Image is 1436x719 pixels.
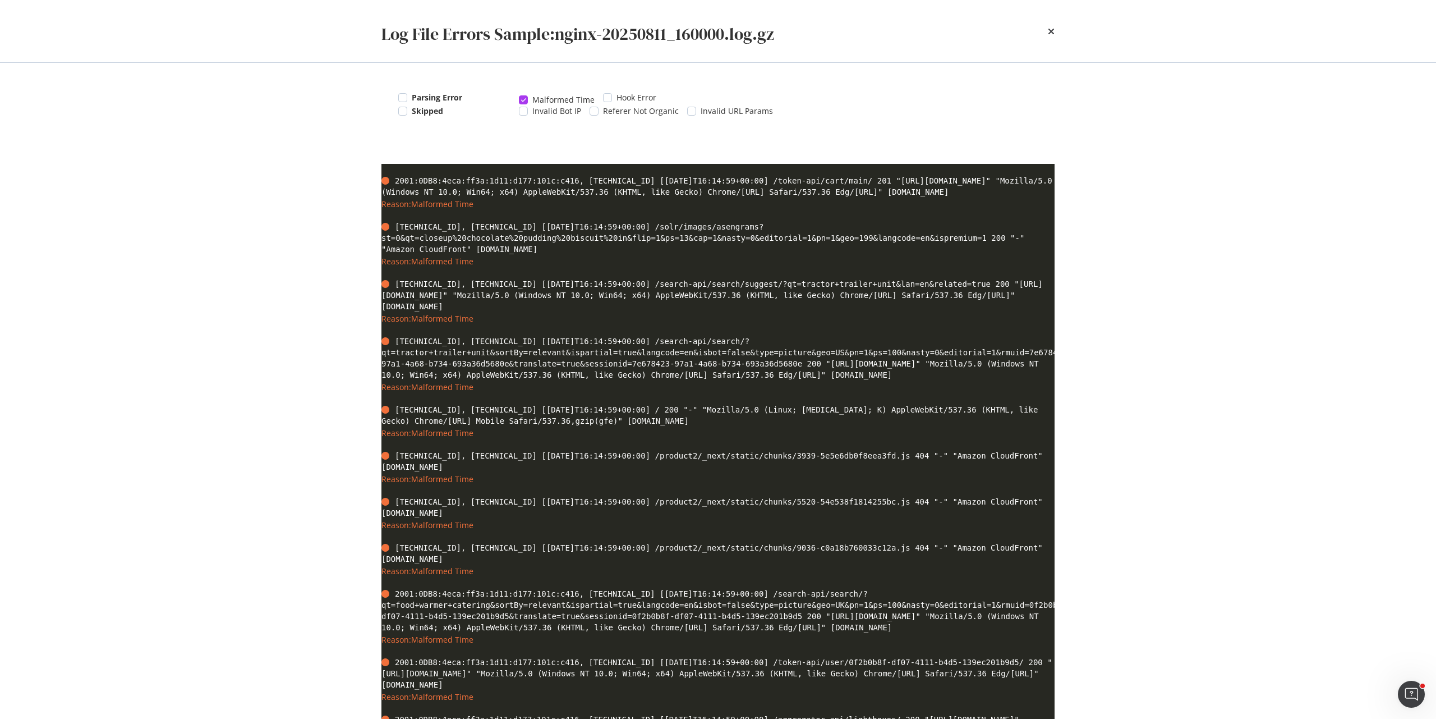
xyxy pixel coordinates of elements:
span: Invalid Bot IP [532,106,581,117]
span: Reason: Malformed Time [381,566,473,576]
span: Reason: Malformed Time [381,520,473,530]
span: [TECHNICAL_ID], [TECHNICAL_ID] [[DATE]T16:14:59+00:00] /search-api/search/suggest/?qt=tractor+tra... [381,280,1043,311]
span: Reason: Malformed Time [381,256,473,267]
span: Hook Error [616,92,656,103]
span: [TECHNICAL_ID], [TECHNICAL_ID] [[DATE]T16:14:59+00:00] / 200 "-" "Mozilla/5.0 (Linux; [MEDICAL_DA... [381,405,1038,425]
span: 2001:0DB8:4eca:ff3a:1d11:d177:101c:c416, [TECHNICAL_ID] [[DATE]T16:14:59+00:00] /token-api/user/0... [381,658,1052,689]
span: [TECHNICAL_ID], [TECHNICAL_ID] [[DATE]T16:14:59+00:00] /product2/_next/static/chunks/5520-54e538f... [381,497,1043,518]
span: Reason: Malformed Time [381,691,473,702]
span: Reason: Malformed Time [381,313,473,324]
span: Malformed Time [532,94,595,106]
div: times [1048,13,1055,49]
span: [TECHNICAL_ID], [TECHNICAL_ID] [[DATE]T16:14:59+00:00] /product2/_next/static/chunks/3939-5e5e6db... [381,451,1043,471]
span: [TECHNICAL_ID], [TECHNICAL_ID] [[DATE]T16:14:59+00:00] /product2/_next/static/chunks/9036-c0a18b7... [381,543,1043,564]
iframe: Intercom live chat [1398,681,1425,708]
span: Reason: Malformed Time [381,634,473,645]
span: Reason: Malformed Time [381,199,473,209]
h2: Log File Errors Sample: nginx-20250811_160000.log.gz [381,25,774,43]
span: Referer Not Organic [603,106,679,117]
span: 2001:0DB8:4eca:ff3a:1d11:d177:101c:c416, [TECHNICAL_ID] [[DATE]T16:14:59+00:00] /search-api/searc... [381,589,1072,632]
span: Invalid URL Params [701,106,773,117]
span: [TECHNICAL_ID], [TECHNICAL_ID] [[DATE]T16:14:59+00:00] /search-api/search/?qt=tractor+trailer+uni... [381,337,1072,379]
span: Reason: Malformed Time [381,474,473,484]
span: 2001:0DB8:4eca:ff3a:1d11:d177:101c:c416, [TECHNICAL_ID] [[DATE]T16:14:59+00:00] /token-api/cart/m... [381,176,1052,196]
span: Parsing Error [412,92,462,103]
span: Reason: Malformed Time [381,428,473,438]
span: Reason: Malformed Time [381,382,473,392]
span: Skipped [412,106,443,117]
span: [TECHNICAL_ID], [TECHNICAL_ID] [[DATE]T16:14:59+00:00] /solr/images/asengrams?st=0&qt=closeup%20c... [381,222,1024,254]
